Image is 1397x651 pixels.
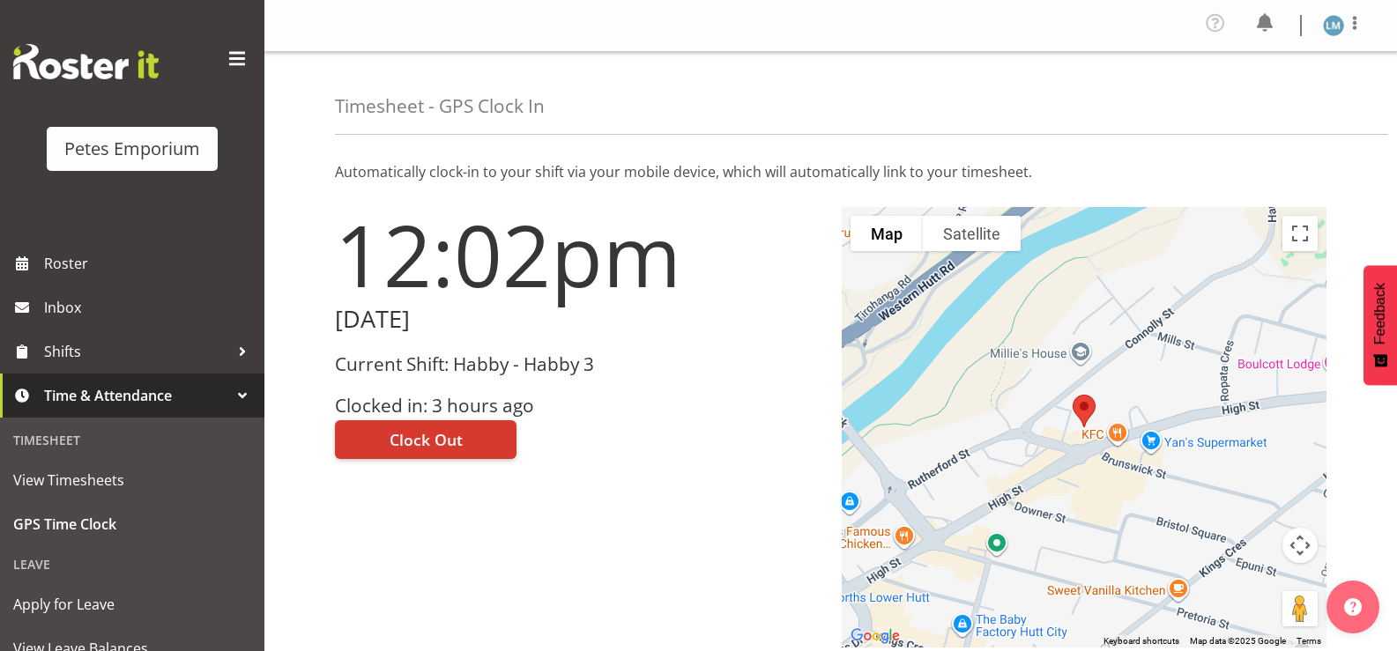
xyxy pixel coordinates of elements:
[13,467,251,493] span: View Timesheets
[13,591,251,618] span: Apply for Leave
[335,161,1326,182] p: Automatically clock-in to your shift via your mobile device, which will automatically link to you...
[4,502,260,546] a: GPS Time Clock
[44,294,256,321] span: Inbox
[335,396,821,416] h3: Clocked in: 3 hours ago
[4,546,260,582] div: Leave
[335,207,821,302] h1: 12:02pm
[1364,265,1397,385] button: Feedback - Show survey
[1297,636,1321,646] a: Terms (opens in new tab)
[44,338,229,365] span: Shifts
[1372,283,1388,344] span: Feedback
[64,136,200,162] div: Petes Emporium
[923,216,1021,251] button: Show satellite imagery
[1323,15,1344,36] img: lianne-morete5410.jpg
[44,382,229,409] span: Time & Attendance
[13,511,251,537] span: GPS Time Clock
[390,428,463,451] span: Clock Out
[335,96,545,116] h4: Timesheet - GPS Clock In
[4,582,260,626] a: Apply for Leave
[846,625,904,647] a: Open this area in Google Maps (opens a new window)
[1103,635,1179,647] button: Keyboard shortcuts
[44,250,256,277] span: Roster
[1282,591,1318,626] button: Drag Pegman onto the map to open Street View
[1282,216,1318,251] button: Toggle fullscreen view
[335,420,516,459] button: Clock Out
[4,422,260,458] div: Timesheet
[846,625,904,647] img: Google
[4,458,260,502] a: View Timesheets
[335,354,821,374] h3: Current Shift: Habby - Habby 3
[851,216,923,251] button: Show street map
[1190,636,1286,646] span: Map data ©2025 Google
[1282,528,1318,563] button: Map camera controls
[13,44,159,79] img: Rosterit website logo
[335,306,821,333] h2: [DATE]
[1344,598,1362,616] img: help-xxl-2.png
